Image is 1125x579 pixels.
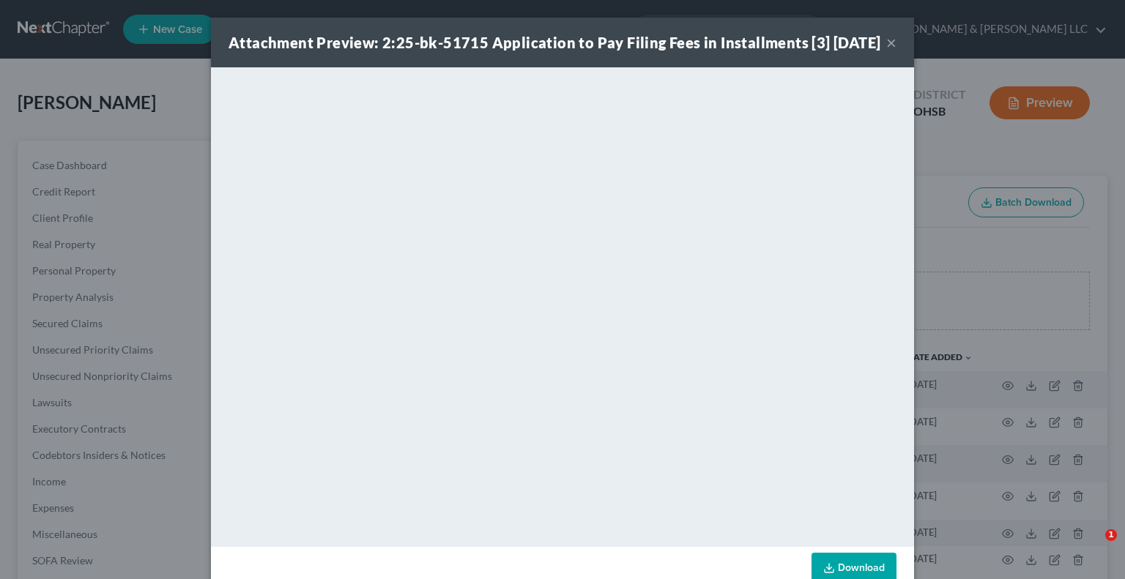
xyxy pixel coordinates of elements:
[886,34,896,51] button: ×
[1075,529,1110,564] iframe: Intercom live chat
[211,67,914,543] iframe: <object ng-attr-data='[URL][DOMAIN_NAME]' type='application/pdf' width='100%' height='650px'></ob...
[1105,529,1117,541] span: 1
[229,34,880,51] strong: Attachment Preview: 2:25-bk-51715 Application to Pay Filing Fees in Installments [3] [DATE]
